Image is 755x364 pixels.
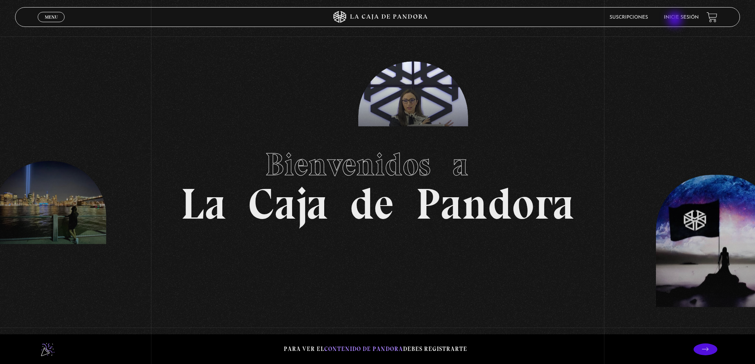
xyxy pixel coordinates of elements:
p: Para ver el debes registrarte [284,344,467,354]
span: Cerrar [42,21,61,27]
span: Bienvenidos a [265,145,490,183]
a: Inicie sesión [664,15,699,20]
span: contenido de Pandora [324,345,403,353]
h1: La Caja de Pandora [181,139,574,226]
a: View your shopping cart [707,12,717,23]
span: Menu [45,15,58,19]
a: Suscripciones [610,15,648,20]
